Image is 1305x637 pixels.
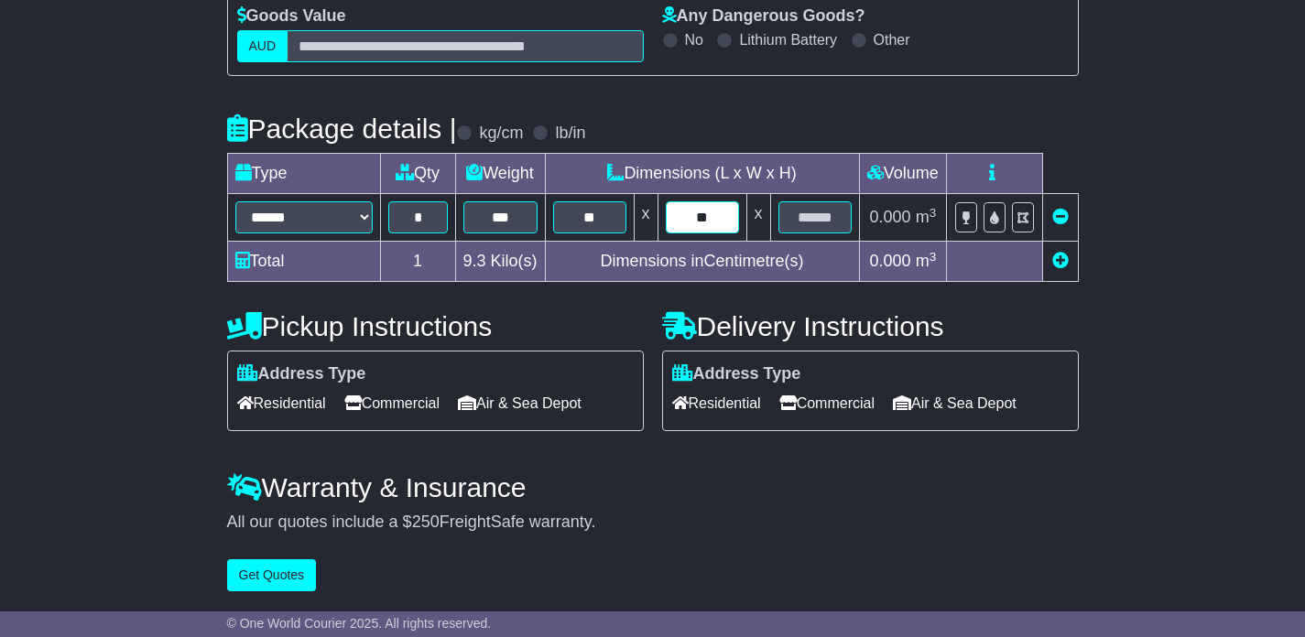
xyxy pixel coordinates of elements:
span: © One World Courier 2025. All rights reserved. [227,616,492,631]
span: Air & Sea Depot [458,389,582,417]
label: Address Type [672,364,801,384]
label: Other [874,31,910,49]
h4: Package details | [227,113,457,144]
td: Total [227,242,380,282]
td: Weight [455,154,545,194]
td: Dimensions (L x W x H) [545,154,859,194]
label: Address Type [237,364,366,384]
label: AUD [237,30,288,62]
sup: 3 [930,206,937,220]
td: x [634,194,658,242]
td: 1 [380,242,455,282]
span: 0.000 [870,208,911,226]
div: All our quotes include a $ FreightSafe warranty. [227,513,1079,533]
button: Get Quotes [227,559,317,591]
span: m [916,208,937,226]
span: Commercial [344,389,440,417]
h4: Delivery Instructions [662,311,1079,341]
span: 9.3 [463,252,486,270]
sup: 3 [930,250,937,264]
span: Air & Sea Depot [893,389,1017,417]
span: Residential [672,389,761,417]
span: Commercial [779,389,875,417]
td: x [746,194,770,242]
label: Any Dangerous Goods? [662,6,865,27]
td: Qty [380,154,455,194]
td: Kilo(s) [455,242,545,282]
a: Add new item [1052,252,1069,270]
label: Goods Value [237,6,346,27]
label: lb/in [555,124,585,144]
span: 250 [412,513,440,531]
h4: Pickup Instructions [227,311,644,341]
label: Lithium Battery [739,31,837,49]
span: m [916,252,937,270]
td: Dimensions in Centimetre(s) [545,242,859,282]
a: Remove this item [1052,208,1069,226]
label: kg/cm [479,124,523,144]
span: Residential [237,389,326,417]
h4: Warranty & Insurance [227,472,1079,502]
td: Volume [859,154,947,194]
td: Type [227,154,380,194]
span: 0.000 [870,252,911,270]
label: No [685,31,703,49]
